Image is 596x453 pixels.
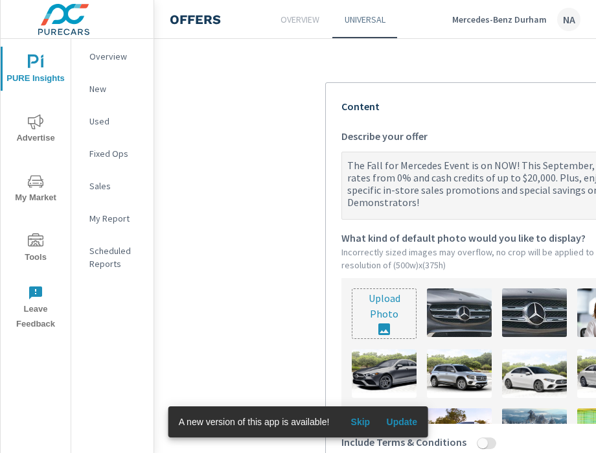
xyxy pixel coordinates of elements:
span: Tools [5,233,67,265]
p: Universal [345,13,385,26]
button: Include Terms & Conditions [477,437,488,449]
span: Leave Feedback [5,285,67,332]
div: New [71,79,154,99]
span: Describe your offer [341,128,428,144]
span: Include Terms & Conditions [341,434,466,450]
div: My Report [71,209,154,228]
p: My Report [89,212,143,225]
div: nav menu [1,39,71,337]
img: description [427,288,492,337]
p: Used [89,115,143,128]
p: Sales [89,180,143,192]
span: A new version of this app is available! [179,417,330,427]
span: Skip [345,416,376,428]
img: description [502,288,567,337]
span: What kind of default photo would you like to display? [341,230,586,246]
div: Used [71,111,154,131]
h4: Offers [170,12,221,27]
img: description [502,349,567,398]
div: Overview [71,47,154,66]
img: description [427,349,492,398]
div: Fixed Ops [71,144,154,163]
img: description [352,349,417,398]
p: Fixed Ops [89,147,143,160]
button: Skip [339,412,381,432]
span: Update [386,416,417,428]
p: New [89,82,143,95]
div: Sales [71,176,154,196]
div: Scheduled Reports [71,241,154,273]
div: NA [557,8,580,31]
p: Mercedes-Benz Durham [452,14,547,25]
span: Advertise [5,114,67,146]
p: Overview [281,13,319,26]
span: My Market [5,174,67,205]
button: Update [381,412,422,432]
p: Overview [89,50,143,63]
p: Scheduled Reports [89,244,143,270]
span: PURE Insights [5,54,67,86]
